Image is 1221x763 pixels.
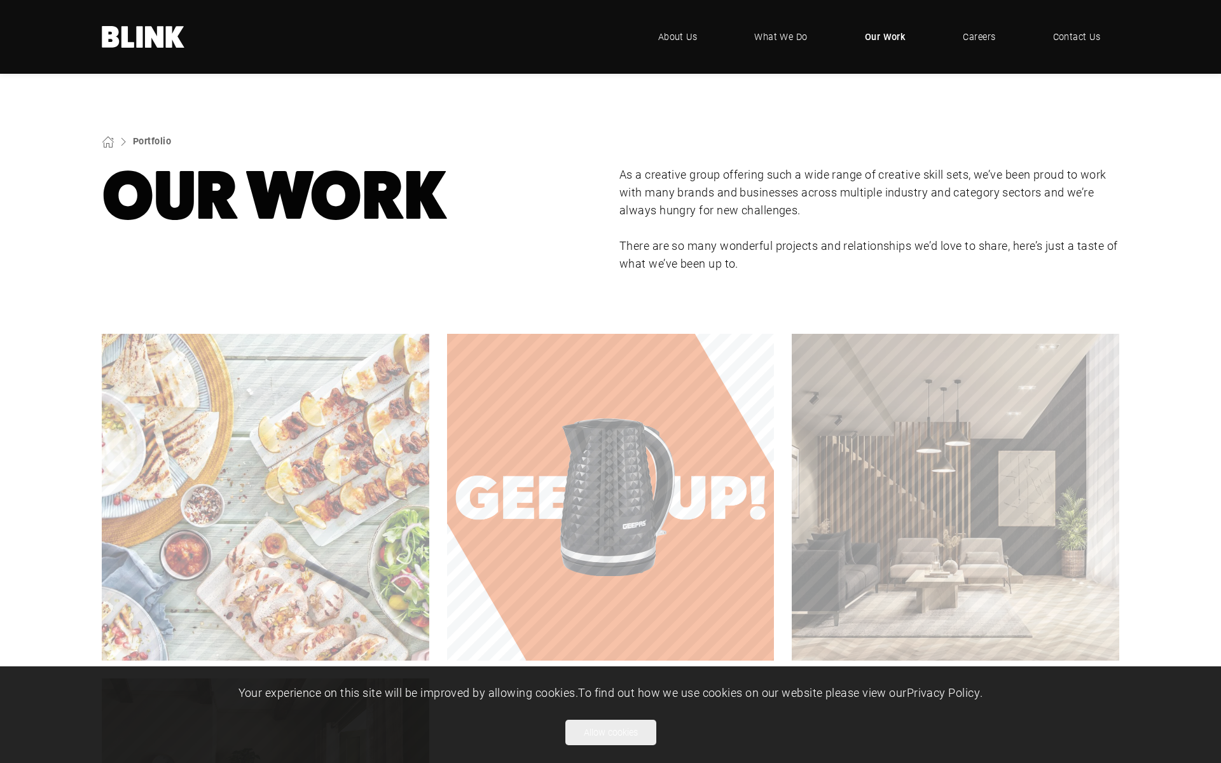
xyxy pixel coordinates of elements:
a: Contact Us [1034,18,1120,56]
a: Geepas looked to Blink to help build brand awareness and perception within the UK while remaining... [447,334,775,661]
span: Contact Us [1053,30,1101,44]
p: There are so many wonderful projects and relationships we’d love to share, here’s just a taste of... [619,237,1119,273]
span: Careers [963,30,995,44]
span: Your experience on this site will be improved by allowing cookies. To find out how we use cookies... [238,685,983,700]
a: Privacy Policy [907,685,980,700]
p: As a creative group offering such a wide range of creative skill sets, we’ve been proud to work w... [619,166,1119,219]
button: Allow cookies [565,720,656,745]
a: Careers [944,18,1014,56]
a: We proudly support Lampenwelt, a trusted German lighting brand, as their creative partner. From B... [792,334,1119,661]
span: Our Work [865,30,906,44]
h1: Our Work [102,166,602,226]
a: Home [102,26,184,48]
a: What We Do [735,18,827,56]
a: Portfolio [133,135,171,147]
a: Booths supermarkets prioritize quality, local food, and excellent service in modern stores. We gl... [102,334,429,661]
span: About Us [658,30,698,44]
a: About Us [639,18,717,56]
img: Hello, We are Blink [102,26,184,48]
a: Our Work [846,18,925,56]
span: What We Do [754,30,808,44]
